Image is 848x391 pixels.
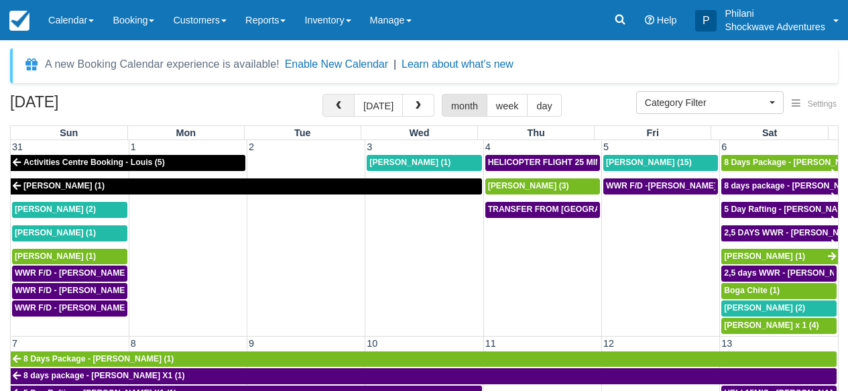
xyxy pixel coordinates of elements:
[12,300,127,317] a: WWR F/D - [PERSON_NAME] X 1 (1)
[365,142,373,152] span: 3
[602,338,615,349] span: 12
[129,142,137,152] span: 1
[720,338,733,349] span: 13
[725,20,825,34] p: Shockwave Adventures
[11,351,837,368] a: 8 Days Package - [PERSON_NAME] (1)
[23,354,174,364] span: 8 Days Package - [PERSON_NAME] (1)
[721,283,837,299] a: Boga Chite (1)
[724,321,819,330] span: [PERSON_NAME] x 1 (4)
[15,303,155,313] span: WWR F/D - [PERSON_NAME] X 1 (1)
[409,127,429,138] span: Wed
[724,252,805,261] span: [PERSON_NAME] (1)
[488,158,705,167] span: HELICOPTER FLIGHT 25 MINS- [PERSON_NAME] X1 (1)
[724,303,805,313] span: [PERSON_NAME] (2)
[725,7,825,20] p: Philani
[12,283,127,299] a: WWR F/D - [PERSON_NAME] [PERSON_NAME] OHKKA X1 (1)
[721,225,838,241] a: 2,5 DAYS WWR - [PERSON_NAME] X1 (1)
[294,127,311,138] span: Tue
[721,249,838,265] a: [PERSON_NAME] (1)
[11,178,482,194] a: [PERSON_NAME] (1)
[354,94,403,117] button: [DATE]
[12,202,127,218] a: [PERSON_NAME] (2)
[15,205,96,214] span: [PERSON_NAME] (2)
[603,178,718,194] a: WWR F/D -[PERSON_NAME] X 15 (15)
[15,252,96,261] span: [PERSON_NAME] (1)
[11,368,837,384] a: 8 days package - [PERSON_NAME] X1 (1)
[721,266,837,282] a: 2,5 days WWR - [PERSON_NAME] X2 (2)
[762,127,777,138] span: Sat
[129,338,137,349] span: 8
[606,181,753,190] span: WWR F/D -[PERSON_NAME] X 15 (15)
[488,181,569,190] span: [PERSON_NAME] (3)
[12,266,127,282] a: WWR F/D - [PERSON_NAME] X 2 (2)
[808,99,837,109] span: Settings
[402,58,513,70] a: Learn about what's new
[367,155,481,171] a: [PERSON_NAME] (1)
[23,181,105,190] span: [PERSON_NAME] (1)
[247,142,255,152] span: 2
[285,58,388,71] button: Enable New Calendar
[45,56,280,72] div: A new Booking Calendar experience is available!
[15,286,255,295] span: WWR F/D - [PERSON_NAME] [PERSON_NAME] OHKKA X1 (1)
[645,96,766,109] span: Category Filter
[784,95,845,114] button: Settings
[11,155,245,171] a: Activities Centre Booking - Louis (5)
[11,338,19,349] span: 7
[657,15,677,25] span: Help
[176,127,196,138] span: Mon
[484,142,492,152] span: 4
[721,178,838,194] a: 8 days package - [PERSON_NAME] X1 (1)
[721,202,838,218] a: 5 Day Rafting - [PERSON_NAME] X1 (1)
[60,127,78,138] span: Sun
[724,286,780,295] span: Boga Chite (1)
[23,371,185,380] span: 8 days package - [PERSON_NAME] X1 (1)
[485,202,600,218] a: TRANSFER FROM [GEOGRAPHIC_DATA] TO VIC FALLS - [PERSON_NAME] X 1 (1)
[10,94,180,119] h2: [DATE]
[247,338,255,349] span: 9
[721,155,838,171] a: 8 Days Package - [PERSON_NAME] (1)
[647,127,659,138] span: Fri
[636,91,784,114] button: Category Filter
[365,338,379,349] span: 10
[602,142,610,152] span: 5
[393,58,396,70] span: |
[11,142,24,152] span: 31
[603,155,718,171] a: [PERSON_NAME] (15)
[485,155,600,171] a: HELICOPTER FLIGHT 25 MINS- [PERSON_NAME] X1 (1)
[15,268,155,278] span: WWR F/D - [PERSON_NAME] X 2 (2)
[15,228,96,237] span: [PERSON_NAME] (1)
[720,142,728,152] span: 6
[369,158,450,167] span: [PERSON_NAME] (1)
[527,94,561,117] button: day
[645,15,654,25] i: Help
[527,127,544,138] span: Thu
[12,249,127,265] a: [PERSON_NAME] (1)
[23,158,165,167] span: Activities Centre Booking - Louis (5)
[484,338,497,349] span: 11
[487,94,528,117] button: week
[485,178,600,194] a: [PERSON_NAME] (3)
[488,205,810,214] span: TRANSFER FROM [GEOGRAPHIC_DATA] TO VIC FALLS - [PERSON_NAME] X 1 (1)
[12,225,127,241] a: [PERSON_NAME] (1)
[695,10,717,32] div: P
[721,300,837,317] a: [PERSON_NAME] (2)
[721,318,837,334] a: [PERSON_NAME] x 1 (4)
[9,11,29,31] img: checkfront-main-nav-mini-logo.png
[442,94,487,117] button: month
[606,158,692,167] span: [PERSON_NAME] (15)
